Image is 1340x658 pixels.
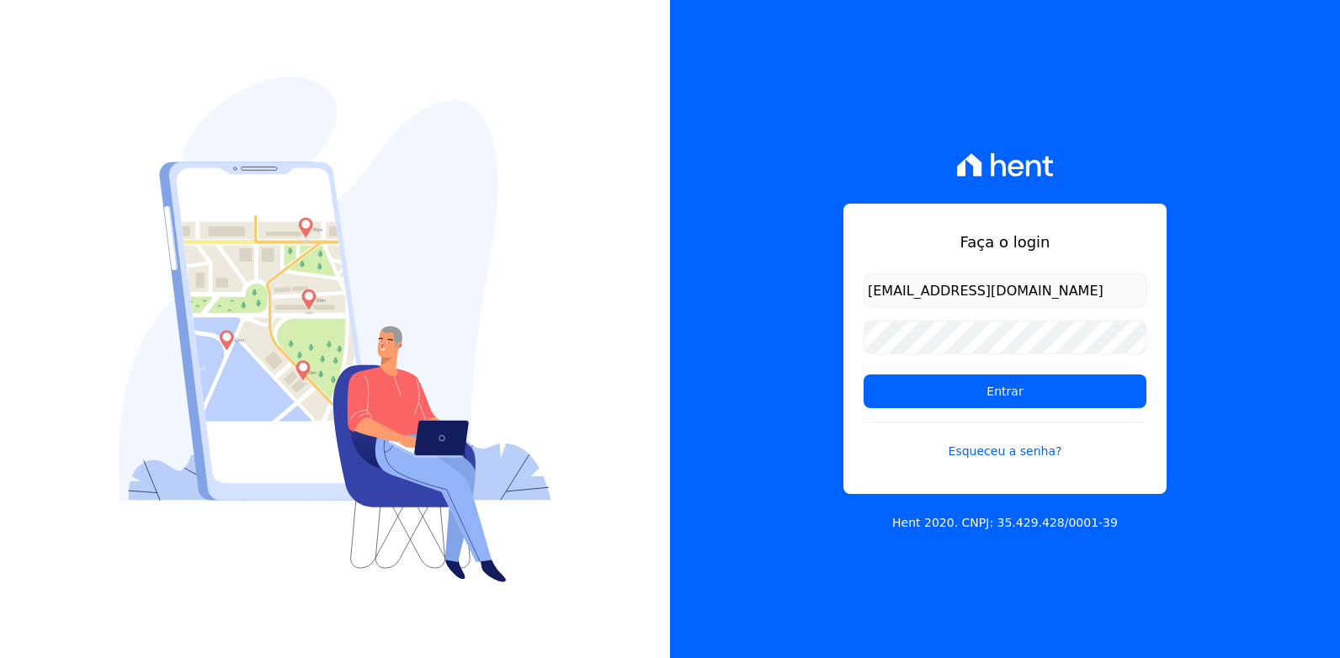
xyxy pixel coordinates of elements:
input: Email [864,273,1146,307]
input: Entrar [864,374,1146,408]
h1: Faça o login [864,231,1146,253]
a: Esqueceu a senha? [864,422,1146,460]
img: Login [119,77,551,582]
p: Hent 2020. CNPJ: 35.429.428/0001-39 [892,514,1118,532]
